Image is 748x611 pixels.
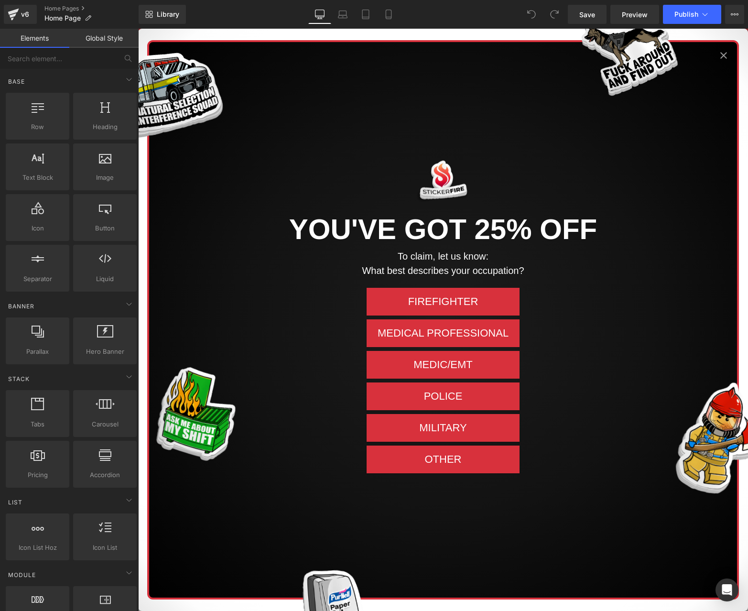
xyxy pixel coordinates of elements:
[76,470,134,480] span: Accordion
[7,77,26,86] span: Base
[7,570,37,579] span: Module
[354,5,377,24] a: Tablet
[9,347,66,357] span: Parallax
[157,10,179,19] span: Library
[139,5,186,24] a: New Library
[377,5,400,24] a: Mobile
[9,122,66,132] span: Row
[545,5,564,24] button: Redo
[4,5,37,24] a: v6
[76,122,134,132] span: Heading
[7,374,31,383] span: Stack
[308,5,331,24] a: Desktop
[674,11,698,18] span: Publish
[44,14,81,22] span: Home Page
[331,5,354,24] a: Laptop
[9,223,66,233] span: Icon
[610,5,659,24] a: Preview
[9,419,66,429] span: Tabs
[9,173,66,183] span: Text Block
[76,543,134,553] span: Icon List
[76,173,134,183] span: Image
[76,274,134,284] span: Liquid
[7,302,35,311] span: Banner
[9,543,66,553] span: Icon List Hoz
[725,5,744,24] button: More
[69,29,139,48] a: Global Style
[76,419,134,429] span: Carousel
[7,498,23,507] span: List
[715,578,738,601] div: Open Intercom Messenger
[76,223,134,233] span: Button
[522,5,541,24] button: Undo
[19,8,31,21] div: v6
[9,274,66,284] span: Separator
[663,5,721,24] button: Publish
[44,5,139,12] a: Home Pages
[76,347,134,357] span: Hero Banner
[9,470,66,480] span: Pricing
[579,10,595,20] span: Save
[622,10,648,20] span: Preview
